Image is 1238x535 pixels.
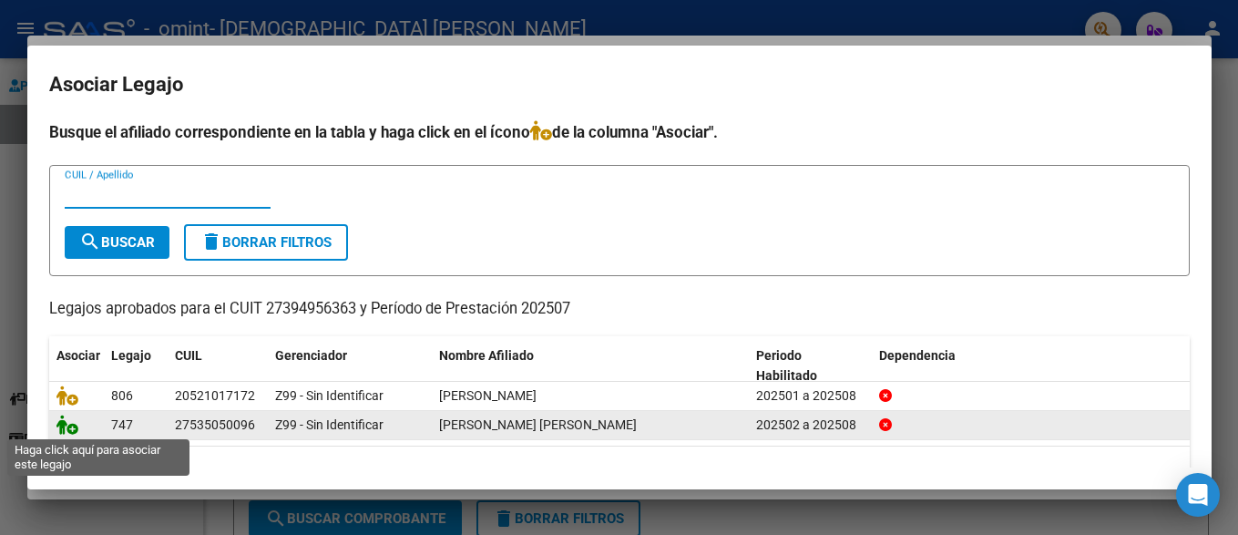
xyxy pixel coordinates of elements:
span: Buscar [79,234,155,251]
span: Dependencia [879,348,956,363]
span: Nombre Afiliado [439,348,534,363]
span: Z99 - Sin Identificar [275,417,384,432]
datatable-header-cell: Dependencia [872,336,1190,396]
span: CUIL [175,348,202,363]
span: BEAS URFALIAN MIA EVANGELINE [439,417,637,432]
span: 806 [111,388,133,403]
datatable-header-cell: Gerenciador [268,336,432,396]
datatable-header-cell: Periodo Habilitado [749,336,872,396]
h2: Asociar Legajo [49,67,1190,102]
datatable-header-cell: Legajo [104,336,168,396]
span: Z99 - Sin Identificar [275,388,384,403]
mat-icon: search [79,231,101,252]
datatable-header-cell: Asociar [49,336,104,396]
div: 2 registros [49,447,1190,492]
span: Gerenciador [275,348,347,363]
datatable-header-cell: CUIL [168,336,268,396]
datatable-header-cell: Nombre Afiliado [432,336,750,396]
div: 202502 a 202508 [756,415,865,436]
button: Borrar Filtros [184,224,348,261]
div: Open Intercom Messenger [1176,473,1220,517]
span: Legajo [111,348,151,363]
span: Periodo Habilitado [756,348,817,384]
span: 747 [111,417,133,432]
mat-icon: delete [200,231,222,252]
h4: Busque el afiliado correspondiente en la tabla y haga click en el ícono de la columna "Asociar". [49,120,1190,144]
div: 202501 a 202508 [756,386,865,406]
p: Legajos aprobados para el CUIT 27394956363 y Período de Prestación 202507 [49,298,1190,321]
div: 27535050096 [175,415,255,436]
span: Borrar Filtros [200,234,332,251]
div: 20521017172 [175,386,255,406]
button: Buscar [65,226,169,259]
span: Asociar [56,348,100,363]
span: MASENA CAMERANO LORENZO [439,388,537,403]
